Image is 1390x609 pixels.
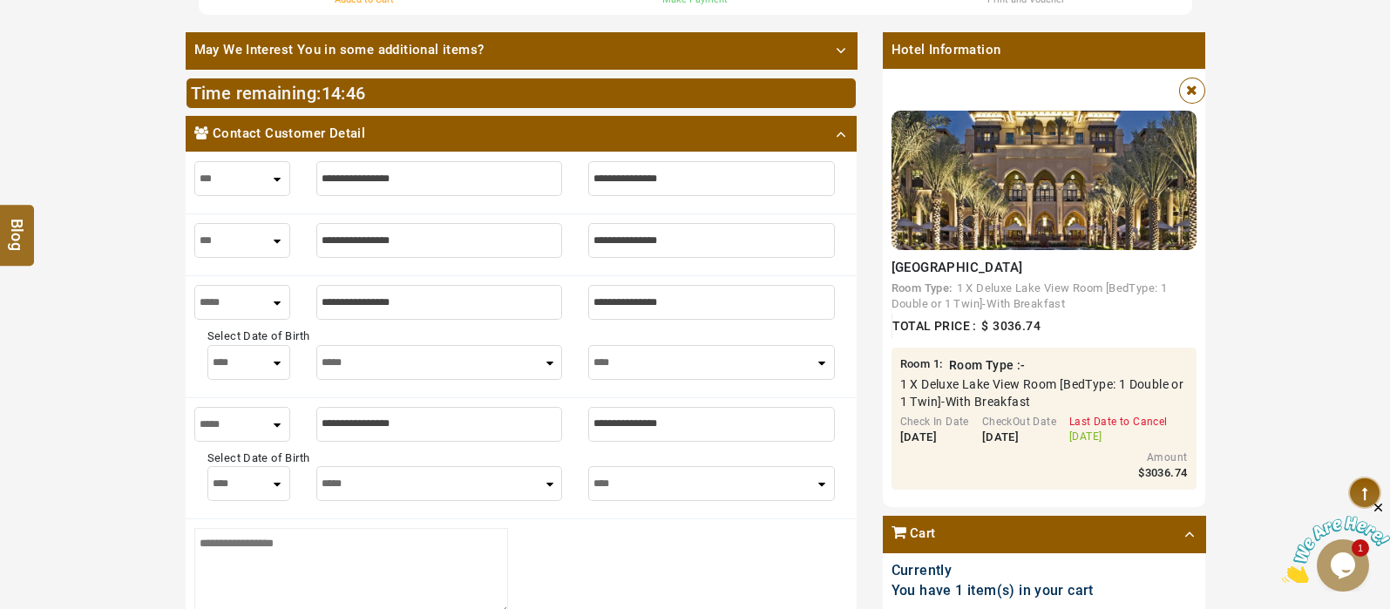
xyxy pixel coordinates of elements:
div: Amount [1101,450,1188,465]
span: $ [981,319,988,333]
div: [DATE] [1069,430,1168,444]
span: Contact Customer Detail [213,125,365,143]
span: 3036.74 [993,319,1041,333]
div: Check In Date [900,415,969,430]
b: Room Type: [892,281,953,294]
iframe: chat widget [1282,500,1390,583]
b: Room Type :- [949,358,1026,372]
span: 3036.74 [1145,466,1188,479]
div: Last Date to Cancel [1069,415,1168,430]
span: 46 [346,83,366,104]
span: Room [900,357,931,370]
span: [GEOGRAPHIC_DATA] [892,260,1023,275]
span: 1 [933,357,939,370]
span: Time remaining: [191,83,322,104]
div: [DATE] [900,430,969,446]
span: : [322,83,366,104]
img: fFcxmBr5_b91ad25d6f2dd4dcd5c8281719070a54.jpg [892,111,1197,250]
span: Select Date of Birth [207,451,310,464]
span: 1 X Deluxe Lake View Room [BedType: 1 Double or 1 Twin]-With Breakfast [900,376,1188,410]
span: Total Price : [892,319,977,333]
a: 1 X Deluxe Lake View Room [BedType: 1 Double or 1 Twin]-With Breakfast [892,281,1168,311]
a: May We Interest You in some additional items? [186,32,857,68]
span: Select Date of Birth [207,329,310,342]
div: CheckOut Date [982,415,1056,430]
span: $ [1138,466,1144,479]
span: 14 [322,83,342,104]
span: Currently You have 1 item(s) in your cart [892,562,1094,599]
span: Blog [6,218,29,233]
span: Hotel Information [883,32,1205,68]
span: Cart [910,524,936,543]
div: [DATE] [982,430,1056,446]
span: : [900,356,943,374]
